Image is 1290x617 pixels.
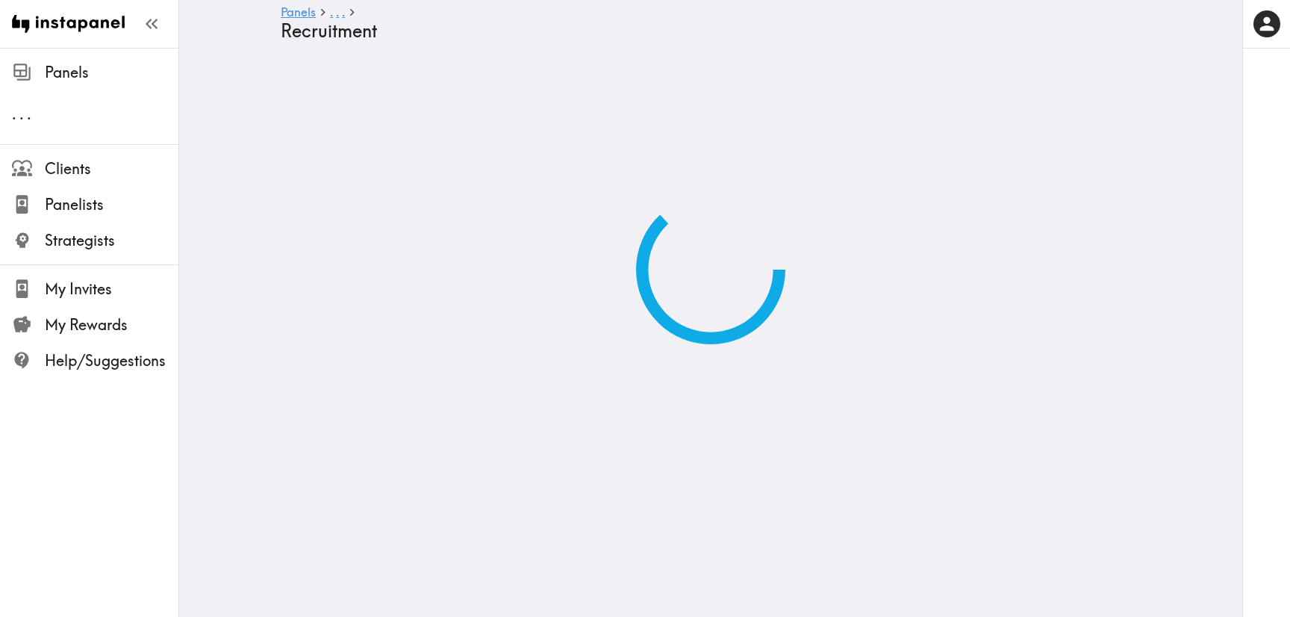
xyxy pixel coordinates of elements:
span: Help/Suggestions [45,350,178,371]
span: . [330,4,333,19]
span: . [342,4,345,19]
span: Panelists [45,194,178,215]
a: Panels [281,6,316,20]
span: . [12,105,16,123]
span: . [27,105,31,123]
span: Panels [45,62,178,83]
a: ... [330,6,345,20]
span: . [19,105,24,123]
h4: Recruitment [281,20,1129,42]
span: My Rewards [45,314,178,335]
span: . [336,4,339,19]
span: My Invites [45,279,178,300]
span: Strategists [45,230,178,251]
span: Clients [45,158,178,179]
